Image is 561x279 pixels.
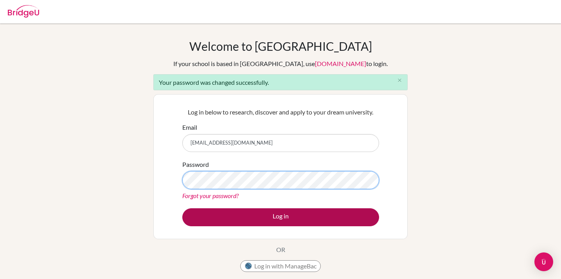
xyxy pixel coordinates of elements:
div: Open Intercom Messenger [534,252,553,271]
i: close [397,77,403,83]
button: Log in [182,208,379,226]
label: Password [182,160,209,169]
img: Bridge-U [8,5,39,18]
div: Your password was changed successfully. [153,74,408,90]
label: Email [182,123,197,132]
button: Close [392,75,407,86]
button: Log in with ManageBac [240,260,321,272]
a: Forgot your password? [182,192,239,199]
p: Log in below to research, discover and apply to your dream university. [182,107,379,117]
p: OR [276,245,285,254]
div: If your school is based in [GEOGRAPHIC_DATA], use to login. [173,59,388,68]
h1: Welcome to [GEOGRAPHIC_DATA] [189,39,372,53]
a: [DOMAIN_NAME] [315,60,366,67]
